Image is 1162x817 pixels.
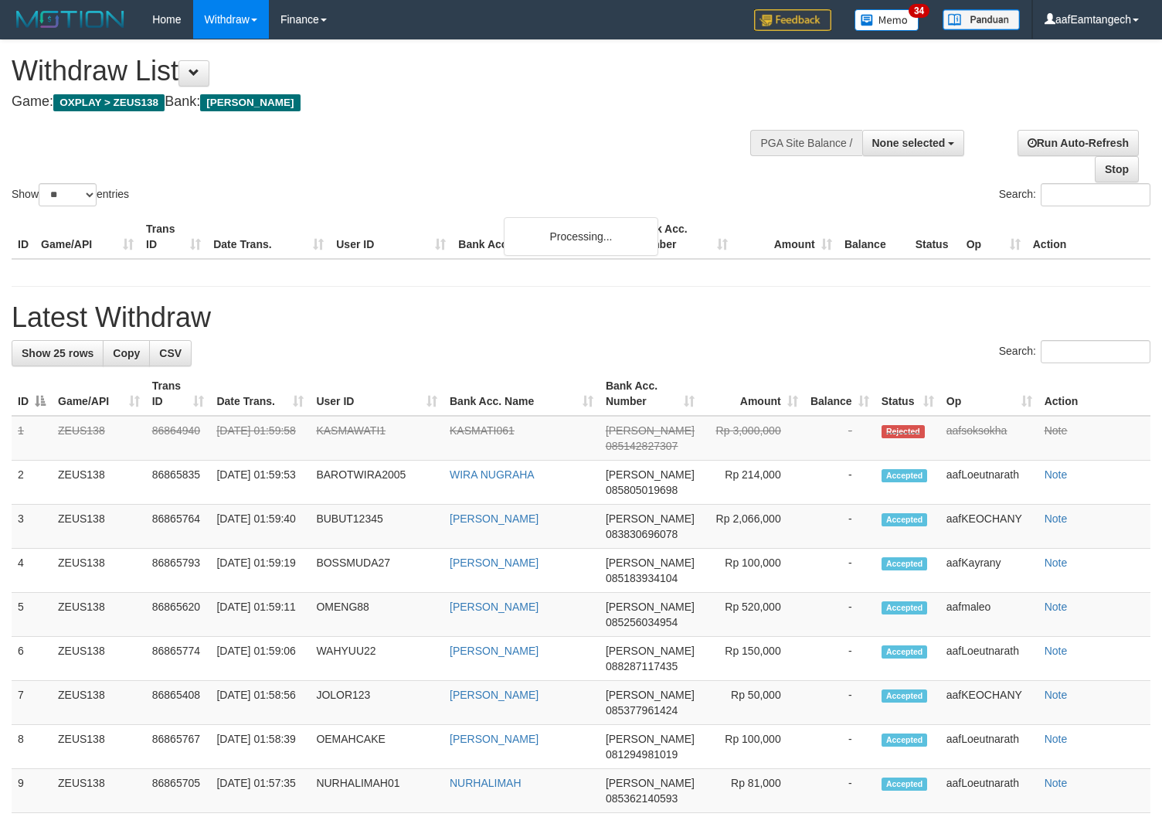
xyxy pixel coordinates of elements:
td: [DATE] 01:59:06 [210,637,310,681]
span: Copy 085377961424 to clipboard [606,704,678,717]
td: - [804,416,875,461]
a: Note [1045,777,1068,789]
td: 3 [12,505,52,549]
span: CSV [159,347,182,359]
td: 86865774 [146,637,211,681]
td: [DATE] 01:58:39 [210,725,310,769]
span: Accepted [882,513,928,526]
td: 7 [12,681,52,725]
td: [DATE] 01:57:35 [210,769,310,813]
span: Copy 085362140593 to clipboard [606,792,678,805]
td: WAHYUU22 [310,637,443,681]
a: Note [1045,512,1068,525]
span: OXPLAY > ZEUS138 [53,94,165,111]
a: Copy [103,340,150,366]
label: Search: [999,340,1150,363]
th: Amount: activate to sort column ascending [701,372,804,416]
td: - [804,637,875,681]
th: Date Trans.: activate to sort column ascending [210,372,310,416]
span: [PERSON_NAME] [606,733,695,745]
td: aafKEOCHANY [940,681,1038,725]
a: WIRA NUGRAHA [450,468,535,481]
td: ZEUS138 [52,681,146,725]
a: Note [1045,733,1068,745]
th: Op [960,215,1027,259]
td: aafLoeutnarath [940,769,1038,813]
td: OMENG88 [310,593,443,637]
th: Bank Acc. Number [629,215,733,259]
td: Rp 2,066,000 [701,505,804,549]
td: BAROTWIRA2005 [310,461,443,505]
td: 86865705 [146,769,211,813]
td: 5 [12,593,52,637]
input: Search: [1041,183,1150,206]
a: KASMATI061 [450,424,515,437]
label: Show entries [12,183,129,206]
a: NURHALIMAH [450,777,522,789]
td: 86865764 [146,505,211,549]
span: [PERSON_NAME] [606,557,695,569]
span: Copy 085183934104 to clipboard [606,572,678,584]
span: [PERSON_NAME] [606,777,695,789]
td: ZEUS138 [52,769,146,813]
th: Bank Acc. Name: activate to sort column ascending [443,372,600,416]
th: Bank Acc. Number: activate to sort column ascending [600,372,701,416]
td: KASMAWATI1 [310,416,443,461]
label: Search: [999,183,1150,206]
th: Balance [838,215,909,259]
span: 34 [909,4,929,18]
th: Trans ID [140,215,207,259]
span: Copy 081294981019 to clipboard [606,748,678,761]
img: panduan.png [943,9,1020,30]
h1: Latest Withdraw [12,302,1150,333]
td: - [804,593,875,637]
td: - [804,505,875,549]
a: Note [1045,557,1068,569]
span: Accepted [882,778,928,791]
span: [PERSON_NAME] [606,645,695,657]
span: Accepted [882,601,928,614]
td: - [804,461,875,505]
th: Status: activate to sort column ascending [875,372,940,416]
a: [PERSON_NAME] [450,645,539,657]
span: Accepted [882,689,928,703]
td: 6 [12,637,52,681]
a: Note [1045,601,1068,613]
td: ZEUS138 [52,416,146,461]
a: Note [1045,468,1068,481]
td: 86865767 [146,725,211,769]
a: Note [1045,689,1068,701]
a: [PERSON_NAME] [450,557,539,569]
span: Show 25 rows [22,347,93,359]
td: [DATE] 01:59:58 [210,416,310,461]
span: Copy 083830696078 to clipboard [606,528,678,540]
a: [PERSON_NAME] [450,689,539,701]
th: Trans ID: activate to sort column ascending [146,372,211,416]
td: OEMAHCAKE [310,725,443,769]
td: - [804,549,875,593]
div: PGA Site Balance / [750,130,861,156]
td: [DATE] 01:59:19 [210,549,310,593]
td: aafLoeutnarath [940,725,1038,769]
th: User ID [330,215,452,259]
span: Rejected [882,425,925,438]
td: [DATE] 01:59:53 [210,461,310,505]
h1: Withdraw List [12,56,759,87]
span: Copy 088287117435 to clipboard [606,660,678,672]
th: User ID: activate to sort column ascending [310,372,443,416]
td: 1 [12,416,52,461]
td: 8 [12,725,52,769]
img: Feedback.jpg [754,9,831,31]
td: ZEUS138 [52,505,146,549]
th: Op: activate to sort column ascending [940,372,1038,416]
span: Copy 085142827307 to clipboard [606,440,678,452]
span: None selected [872,137,946,149]
td: ZEUS138 [52,549,146,593]
img: Button%20Memo.svg [855,9,919,31]
td: aafLoeutnarath [940,637,1038,681]
a: CSV [149,340,192,366]
div: Processing... [504,217,658,256]
td: aafKayrany [940,549,1038,593]
td: aafKEOCHANY [940,505,1038,549]
span: [PERSON_NAME] [606,689,695,701]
